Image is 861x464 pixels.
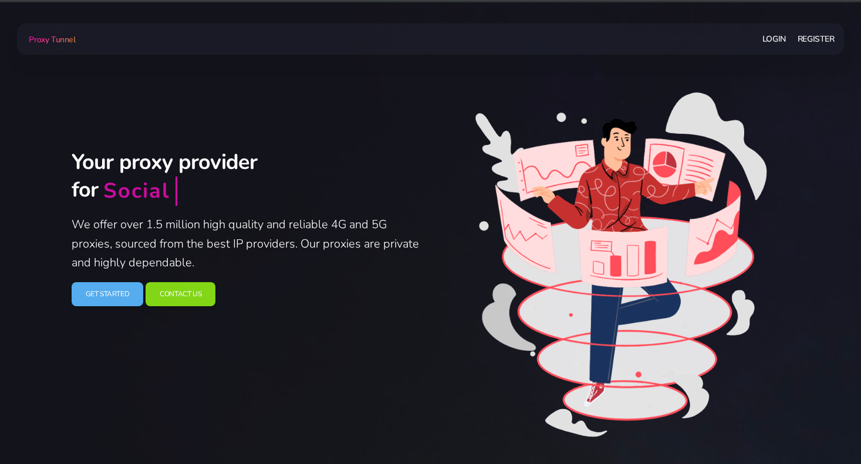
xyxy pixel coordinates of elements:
a: Contact Us [146,282,215,306]
iframe: Webchat Widget [688,272,846,449]
a: Login [762,28,786,50]
p: We offer over 1.5 million high quality and reliable 4G and 5G proxies, sourced from the best IP p... [72,215,424,273]
div: Social [103,178,170,205]
h2: Your proxy provider for [72,149,424,206]
a: Proxy Tunnel [26,30,75,49]
span: Proxy Tunnel [29,34,75,45]
a: Register [798,28,835,50]
a: Get Started [72,282,144,306]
